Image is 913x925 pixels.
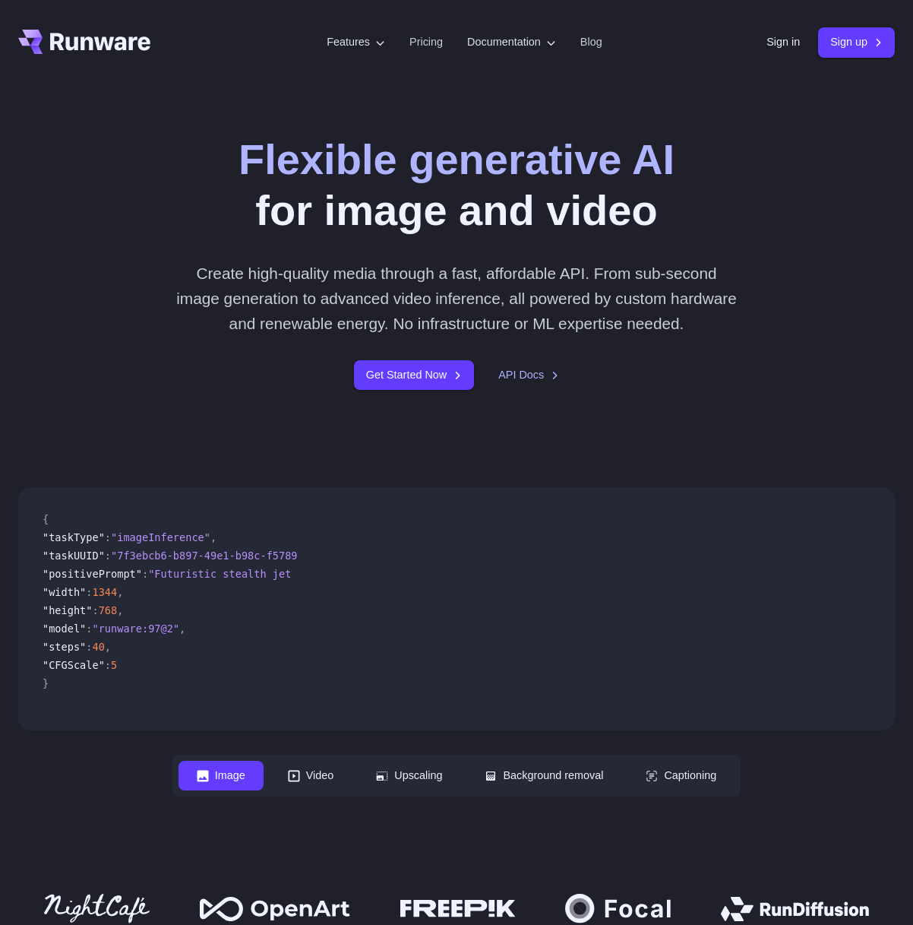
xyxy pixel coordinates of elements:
[43,513,49,525] span: {
[111,659,117,671] span: 5
[92,641,104,653] span: 40
[467,33,556,51] label: Documentation
[105,641,111,653] span: ,
[358,761,460,790] button: Upscaling
[43,641,86,653] span: "steps"
[818,27,895,57] a: Sign up
[92,586,117,598] span: 1344
[409,33,443,51] a: Pricing
[111,531,210,543] span: "imageInference"
[270,761,352,790] button: Video
[105,550,111,562] span: :
[239,134,674,236] h1: for image and video
[43,531,105,543] span: "taskType"
[327,33,385,51] label: Features
[105,659,111,671] span: :
[86,586,92,598] span: :
[239,135,674,183] strong: Flexible generative AI
[86,622,92,635] span: :
[627,761,735,790] button: Captioning
[43,586,86,598] span: "width"
[86,641,92,653] span: :
[99,604,118,616] span: 768
[179,622,185,635] span: ,
[580,33,602,51] a: Blog
[43,677,49,689] span: }
[43,604,92,616] span: "height"
[92,604,98,616] span: :
[498,366,559,384] a: API Docs
[105,531,111,543] span: :
[117,604,123,616] span: ,
[18,30,150,54] a: Go to /
[43,568,142,580] span: "positivePrompt"
[766,33,800,51] a: Sign in
[43,550,105,562] span: "taskUUID"
[148,568,714,580] span: "Futuristic stealth jet streaking through a neon-lit cityscape with glowing purple exhaust"
[210,531,216,543] span: ,
[178,761,264,790] button: Image
[142,568,148,580] span: :
[176,261,738,337] p: Create high-quality media through a fast, affordable API. From sub-second image generation to adv...
[354,360,474,390] a: Get Started Now
[92,622,179,635] span: "runware:97@2"
[466,761,621,790] button: Background removal
[43,622,86,635] span: "model"
[111,550,347,562] span: "7f3ebcb6-b897-49e1-b98c-f5789d2d40d7"
[117,586,123,598] span: ,
[43,659,105,671] span: "CFGScale"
